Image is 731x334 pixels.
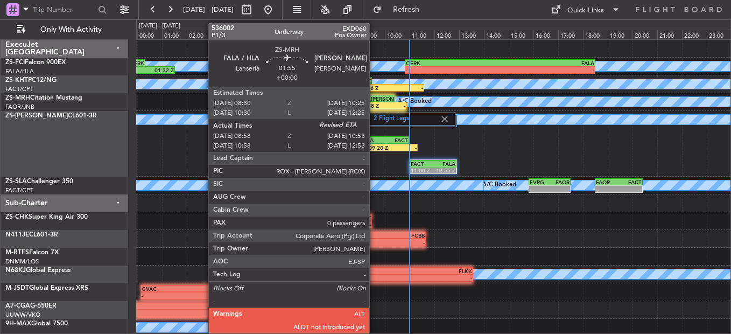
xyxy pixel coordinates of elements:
[5,178,73,185] a: ZS-SLAChallenger 350
[433,167,455,173] div: 12:55 Z
[385,30,410,39] div: 10:00
[270,221,320,228] div: -
[5,321,31,327] span: 9H-MAX
[410,30,434,39] div: 11:00
[5,249,59,256] a: M-RTFSFalcon 7X
[187,30,212,39] div: 02:00
[393,144,417,151] div: -
[482,177,516,193] div: A/C Booked
[360,102,382,109] div: 08:58 Z
[5,267,26,274] span: N68KJ
[353,268,473,274] div: FLKK
[5,214,29,220] span: ZS-CHK
[5,186,33,194] a: FACT/CPT
[550,179,570,185] div: FAOR
[5,321,68,327] a: 9H-MAXGlobal 7500
[115,67,174,73] div: 01:32 Z
[381,239,425,246] div: -
[440,114,449,124] img: gray-close.svg
[5,113,97,119] a: ZS-[PERSON_NAME]CL601-3R
[411,167,433,173] div: 11:00 Z
[361,137,384,143] div: FALA
[245,293,348,299] div: -
[406,60,500,66] div: OERK
[5,214,88,220] a: ZS-CHKSuper King Air 300
[411,161,433,167] div: FACT
[311,30,335,39] div: 07:00
[5,232,29,238] span: N411JE
[381,232,425,239] div: FCBB
[5,59,25,66] span: ZS-FCI
[286,30,311,39] div: 06:00
[233,268,353,274] div: SBFZ
[261,30,286,39] div: 05:00
[137,30,162,39] div: 00:00
[336,232,381,239] div: FALA
[384,6,429,13] span: Refresh
[106,310,247,317] div: -
[282,257,307,263] div: -
[183,5,234,15] span: [DATE] - [DATE]
[371,95,393,102] div: [PERSON_NAME]
[368,1,432,18] button: Refresh
[5,267,71,274] a: N68KJGlobal Express
[139,22,180,31] div: [DATE] - [DATE]
[596,186,618,192] div: -
[307,257,332,263] div: -
[374,115,439,124] label: 2 Flight Legs
[270,214,320,221] div: FLHN
[142,286,245,292] div: GVAC
[360,30,385,39] div: 09:00
[359,85,391,91] div: 08:56 Z
[5,113,68,119] span: ZS-[PERSON_NAME]
[5,77,28,83] span: ZS-KHT
[162,30,187,39] div: 01:00
[484,30,509,39] div: 14:00
[384,137,408,143] div: FACT
[5,258,39,266] a: DNMM/LOS
[500,67,594,73] div: -
[369,144,392,151] div: 09:20 Z
[530,179,550,185] div: FVRG
[5,67,34,75] a: FALA/HLA
[434,30,459,39] div: 12:00
[28,26,114,33] span: Only With Activity
[5,249,29,256] span: M-RTFS
[618,186,641,192] div: -
[391,85,423,91] div: -
[657,30,682,39] div: 21:00
[5,178,27,185] span: ZS-SLA
[398,94,432,110] div: A/C Booked
[245,286,348,292] div: FACT
[5,59,66,66] a: ZS-FCIFalcon 900EX
[632,30,657,39] div: 20:00
[5,85,33,93] a: FACT/CPT
[406,67,500,73] div: -
[459,30,484,39] div: 13:00
[383,102,405,109] div: -
[33,2,95,18] input: Trip Number
[106,303,247,310] div: WMSA
[336,239,381,246] div: -
[530,186,550,192] div: -
[307,250,332,256] div: LFMN
[550,186,570,192] div: -
[353,275,473,281] div: -
[546,1,625,18] button: Quick Links
[5,232,58,238] a: N411JECL601-3R
[320,214,371,221] div: FACT
[608,30,632,39] div: 19:00
[282,250,307,256] div: EGGP
[682,30,707,39] div: 22:00
[5,285,88,291] a: M-JSDTGlobal Express XRS
[433,161,455,167] div: FALA
[509,30,533,39] div: 15:00
[5,311,40,319] a: UUWW/VKO
[618,179,641,185] div: FACT
[236,30,261,39] div: 04:00
[5,95,82,101] a: ZS-MRHCitation Mustang
[533,30,558,39] div: 16:00
[500,60,594,66] div: FALA
[348,95,371,102] div: FALA
[583,30,608,39] div: 18:00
